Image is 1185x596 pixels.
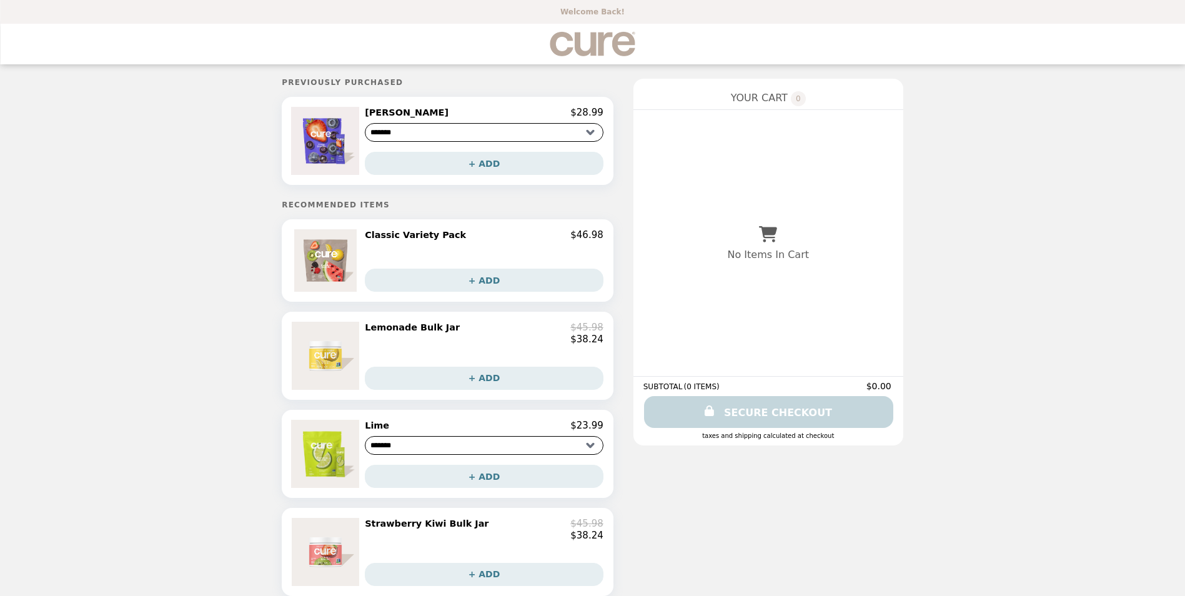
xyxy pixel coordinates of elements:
[643,432,893,439] div: Taxes and Shipping calculated at checkout
[570,530,603,541] p: $38.24
[365,107,454,118] h2: [PERSON_NAME]
[292,322,362,389] img: Lemonade Bulk Jar
[365,367,603,390] button: + ADD
[282,201,613,209] h5: Recommended Items
[291,107,362,175] img: Acai Berry
[365,322,465,333] h2: Lemonade Bulk Jar
[365,229,471,241] h2: Classic Variety Pack
[549,31,635,57] img: Brand Logo
[643,382,684,391] span: SUBTOTAL
[791,91,806,106] span: 0
[570,107,603,118] p: $28.99
[570,518,603,529] p: $45.98
[294,229,360,292] img: Classic Variety Pack
[365,420,394,431] h2: Lime
[292,518,362,585] img: Strawberry Kiwi Bulk Jar
[570,334,603,345] p: $38.24
[728,249,809,261] p: No Items In Cart
[683,382,719,391] span: ( 0 ITEMS )
[365,123,603,142] select: Select a product variant
[570,229,603,241] p: $46.98
[365,152,603,175] button: + ADD
[560,7,625,16] p: Welcome Back!
[365,518,493,529] h2: Strawberry Kiwi Bulk Jar
[365,465,603,488] button: + ADD
[365,436,603,455] select: Select a product variant
[570,322,603,333] p: $45.98
[291,420,362,488] img: Lime
[866,381,893,391] span: $0.00
[365,563,603,586] button: + ADD
[282,78,613,87] h5: Previously Purchased
[731,92,788,104] span: YOUR CART
[365,269,603,292] button: + ADD
[570,420,603,431] p: $23.99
